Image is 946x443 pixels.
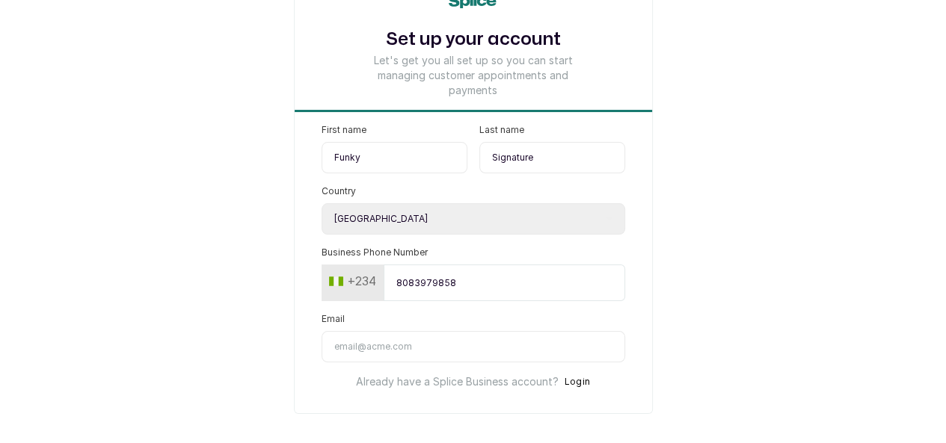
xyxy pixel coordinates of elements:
[356,374,559,389] p: Already have a Splice Business account?
[322,247,428,258] label: Business Phone Number
[322,313,345,325] label: Email
[384,264,625,301] input: 9151930463
[322,185,356,197] label: Country
[322,124,366,136] label: First name
[366,26,579,53] h1: Set up your account
[366,53,579,98] p: Let's get you all set up so you can start managing customer appointments and payments
[323,269,382,293] button: +234
[479,142,625,173] input: Enter last name here
[565,374,591,389] button: Login
[479,124,524,136] label: Last name
[322,331,625,362] input: email@acme.com
[322,142,467,173] input: Enter first name here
